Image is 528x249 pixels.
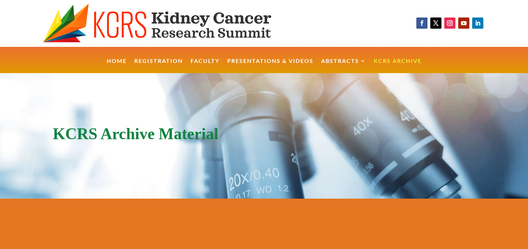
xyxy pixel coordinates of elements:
a: Follow on LinkedIn [472,17,483,29]
a: Faculty [191,58,220,73]
img: KCRS generic logo wide [43,3,300,43]
a: Home [107,58,127,73]
a: Presentations & Videos [227,58,313,73]
a: KCRS Archive [374,58,422,73]
a: Follow on Youtube [458,17,469,29]
a: Abstracts [321,58,366,73]
a: Follow on Instagram [444,17,455,29]
h1: KCRS Archive Material [53,126,475,145]
a: Follow on Facebook [416,17,427,29]
a: Follow on X [430,17,441,29]
a: Registration [134,58,183,73]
